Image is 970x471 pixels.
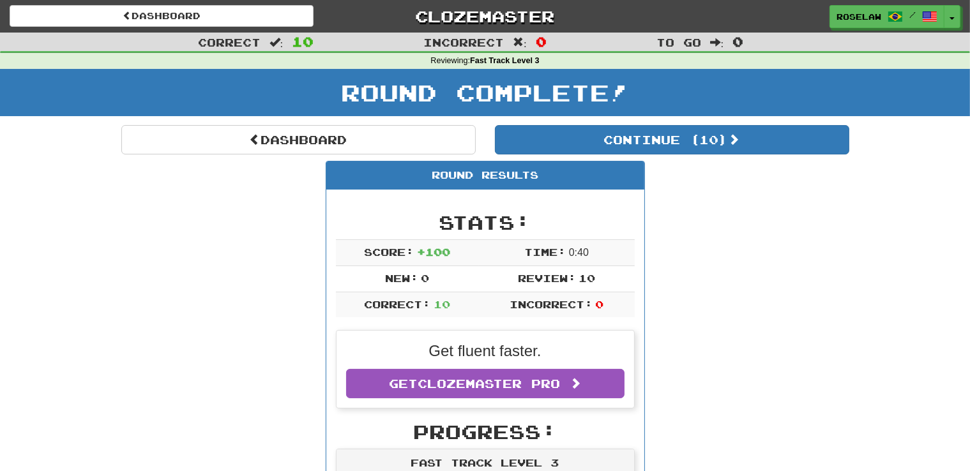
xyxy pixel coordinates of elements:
[421,272,429,284] span: 0
[909,10,916,19] span: /
[121,125,476,154] a: Dashboard
[336,212,635,233] h2: Stats:
[710,37,724,48] span: :
[513,37,527,48] span: :
[364,246,414,258] span: Score:
[510,298,593,310] span: Incorrect:
[595,298,603,310] span: 0
[326,161,644,190] div: Round Results
[385,272,418,284] span: New:
[423,36,504,49] span: Incorrect
[732,34,743,49] span: 0
[417,246,450,258] span: + 100
[269,37,284,48] span: :
[346,369,625,398] a: GetClozemaster Pro
[518,272,576,284] span: Review:
[346,340,625,362] p: Get fluent faster.
[495,125,849,154] button: Continue (10)
[418,377,560,391] span: Clozemaster Pro
[336,421,635,442] h2: Progress:
[333,5,637,27] a: Clozemaster
[198,36,261,49] span: Correct
[837,11,881,22] span: roselaw
[364,298,430,310] span: Correct:
[292,34,314,49] span: 10
[434,298,450,310] span: 10
[10,5,314,27] a: Dashboard
[569,247,589,258] span: 0 : 40
[656,36,701,49] span: To go
[4,80,966,105] h1: Round Complete!
[470,56,540,65] strong: Fast Track Level 3
[536,34,547,49] span: 0
[579,272,595,284] span: 10
[830,5,944,28] a: roselaw /
[524,246,566,258] span: Time:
